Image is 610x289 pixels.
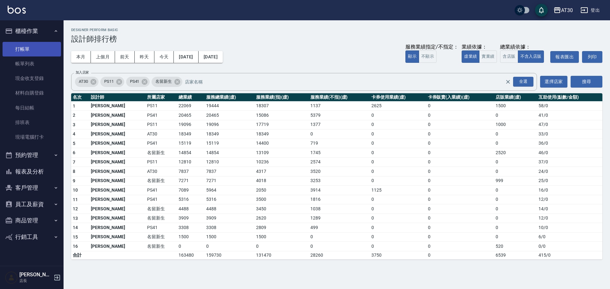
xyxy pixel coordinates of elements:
[582,51,602,63] button: 列印
[126,77,150,87] div: PS41
[205,195,254,204] td: 5316
[154,51,174,63] button: 今天
[183,76,516,87] input: 店家名稱
[89,157,146,167] td: [PERSON_NAME]
[205,232,254,242] td: 1500
[205,120,254,129] td: 19096
[309,129,370,139] td: 0
[370,251,426,259] td: 3750
[494,213,537,223] td: 0
[537,120,602,129] td: 47 / 0
[89,129,146,139] td: [PERSON_NAME]
[370,167,426,176] td: 0
[309,213,370,223] td: 1289
[494,186,537,195] td: 0
[370,223,426,233] td: 0
[3,212,61,229] button: 商品管理
[500,44,547,50] div: 總業績依據：
[89,213,146,223] td: [PERSON_NAME]
[205,129,254,139] td: 18349
[426,167,494,176] td: 0
[177,195,205,204] td: 5316
[205,176,254,186] td: 7271
[71,35,602,43] h3: 設計師排行榜
[146,176,177,186] td: 名留新生
[494,167,537,176] td: 0
[205,251,254,259] td: 159730
[254,129,309,139] td: 18349
[126,78,143,85] span: PS41
[309,251,370,259] td: 28260
[309,223,370,233] td: 499
[146,213,177,223] td: 名留新生
[146,195,177,204] td: PS41
[177,139,205,148] td: 15119
[309,157,370,167] td: 2574
[426,101,494,111] td: 0
[370,232,426,242] td: 0
[73,103,75,108] span: 1
[3,23,61,39] button: 櫃檯作業
[254,186,309,195] td: 2050
[177,120,205,129] td: 19096
[494,204,537,214] td: 0
[177,101,205,111] td: 22069
[3,115,61,130] a: 排班表
[76,70,89,75] label: 加入店家
[494,93,537,102] th: 店販業績(虛)
[146,242,177,251] td: 名留新生
[518,50,544,63] button: 不含入店販
[254,242,309,251] td: 0
[89,223,146,233] td: [PERSON_NAME]
[254,167,309,176] td: 4317
[89,232,146,242] td: [PERSON_NAME]
[91,51,115,63] button: 上個月
[3,42,61,56] a: 打帳單
[205,101,254,111] td: 19444
[494,223,537,233] td: 0
[177,232,205,242] td: 1500
[89,167,146,176] td: [PERSON_NAME]
[3,86,61,100] a: 材料自購登錄
[537,232,602,242] td: 6 / 0
[177,157,205,167] td: 12810
[71,251,89,259] td: 合計
[426,120,494,129] td: 0
[537,148,602,158] td: 46 / 0
[426,195,494,204] td: 0
[73,216,78,221] span: 13
[254,204,309,214] td: 3450
[146,148,177,158] td: 名留新生
[73,113,75,118] span: 2
[578,4,602,16] button: 登出
[561,6,573,14] div: AT30
[309,204,370,214] td: 1038
[537,251,602,259] td: 415 / 0
[537,93,602,102] th: 互助使用(點數/金額)
[152,78,176,85] span: 名留新生
[540,76,567,88] button: 選擇店家
[146,93,177,102] th: 所屬店家
[100,78,118,85] span: PS11
[3,147,61,163] button: 預約管理
[254,101,309,111] td: 18307
[89,139,146,148] td: [PERSON_NAME]
[370,204,426,214] td: 0
[5,271,18,284] img: Person
[73,141,75,146] span: 5
[494,111,537,120] td: 0
[494,139,537,148] td: 0
[537,176,602,186] td: 25 / 0
[177,93,205,102] th: 總業績
[462,50,479,63] button: 虛業績
[426,129,494,139] td: 0
[205,111,254,120] td: 20465
[309,111,370,120] td: 5379
[537,157,602,167] td: 37 / 0
[426,111,494,120] td: 0
[73,187,78,193] span: 10
[73,244,78,249] span: 16
[254,223,309,233] td: 2809
[75,77,98,87] div: AT30
[254,157,309,167] td: 10236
